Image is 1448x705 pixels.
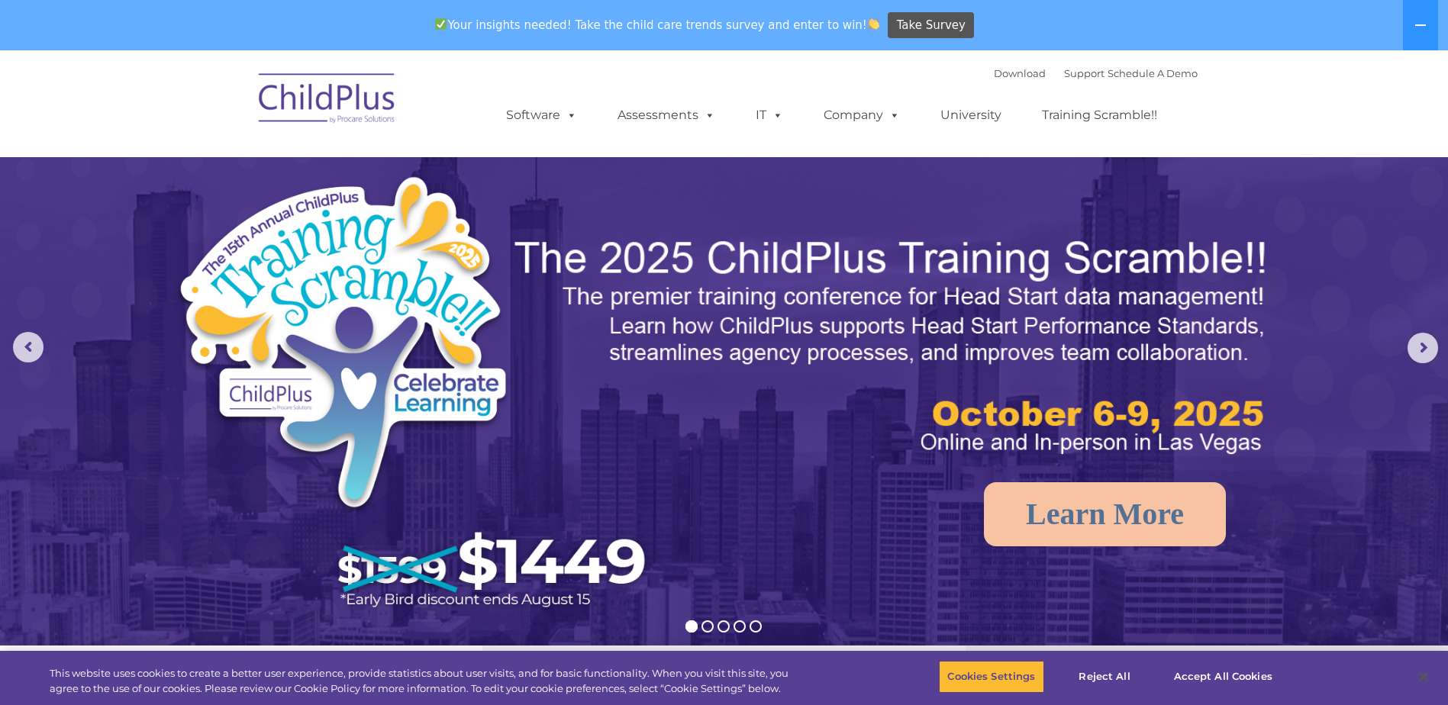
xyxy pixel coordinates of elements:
a: Schedule A Demo [1108,67,1198,79]
span: Your insights needed! Take the child care trends survey and enter to win! [429,10,886,40]
a: Software [491,100,592,130]
a: Learn More [984,482,1226,546]
a: Download [994,67,1046,79]
img: 👏 [868,18,879,30]
img: ChildPlus by Procare Solutions [251,63,404,139]
span: Take Survey [897,12,966,39]
a: University [925,100,1017,130]
img: ✅ [435,18,447,30]
font: | [994,67,1198,79]
button: Accept All Cookies [1166,661,1281,693]
a: Support [1064,67,1105,79]
span: Last name [212,101,259,112]
a: Assessments [602,100,730,130]
a: Company [808,100,915,130]
button: Cookies Settings [939,661,1043,693]
a: IT [740,100,798,130]
a: Training Scramble!! [1027,100,1172,130]
a: Take Survey [888,12,974,39]
span: Phone number [212,163,277,175]
button: Close [1407,660,1440,694]
div: This website uses cookies to create a better user experience, provide statistics about user visit... [50,666,796,696]
button: Reject All [1057,661,1153,693]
